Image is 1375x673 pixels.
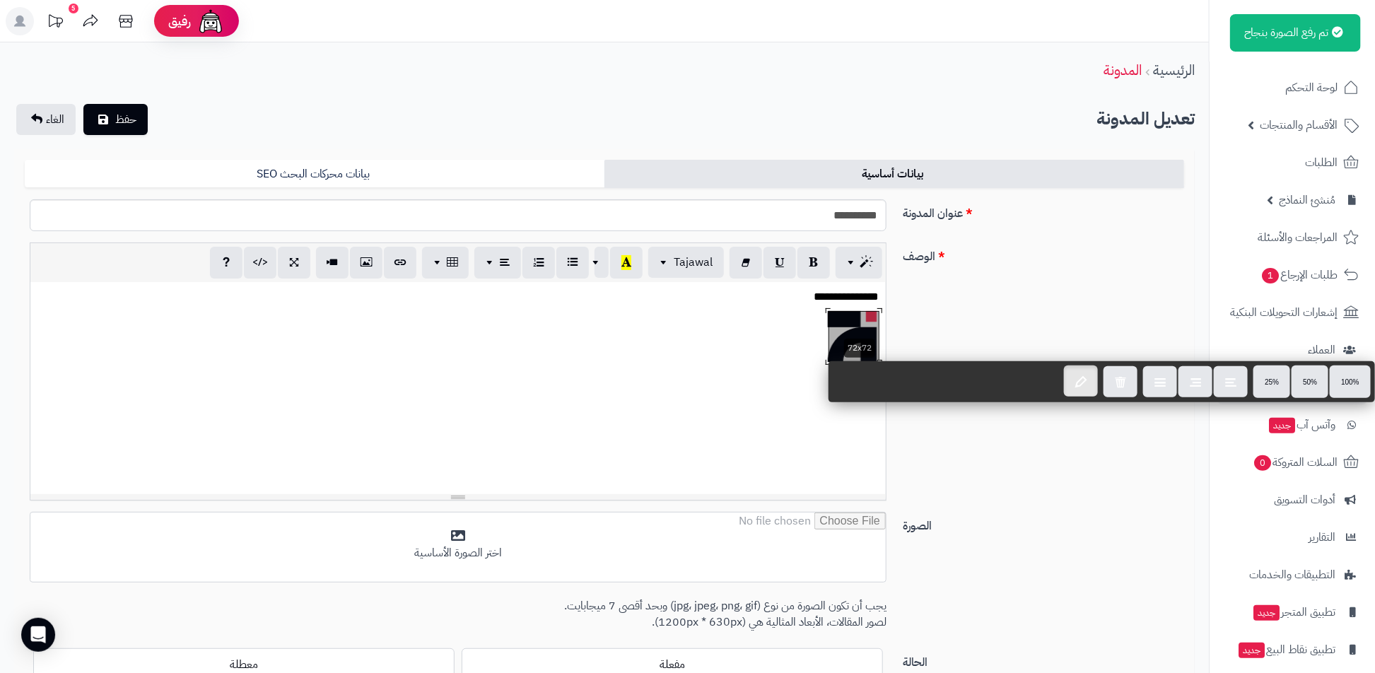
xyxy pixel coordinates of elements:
[1253,605,1280,621] span: جديد
[1292,365,1328,398] button: 50%
[1218,295,1367,329] a: إشعارات التحويلات البنكية
[83,104,148,135] button: حفظ
[897,512,1190,534] label: الصورة
[1249,565,1335,585] span: التطبيقات والخدمات
[660,656,685,673] span: مفعلة
[16,104,76,135] a: الغاء
[1218,483,1367,517] a: أدوات التسويق
[1218,558,1367,592] a: التطبيقات والخدمات
[197,7,225,35] img: ai-face.png
[1218,146,1367,180] a: الطلبات
[1218,333,1367,367] a: العملاء
[1096,105,1195,134] h2: تعديل المدونة
[844,339,875,358] div: 72x72
[1218,520,1367,554] a: التقارير
[69,4,78,13] div: 5
[1153,59,1195,81] a: الرئيسية
[1305,153,1338,172] span: الطلبات
[1218,408,1367,442] a: وآتس آبجديد
[168,13,191,30] span: رفيق
[604,160,1184,188] a: بيانات أساسية
[1260,115,1338,135] span: الأقسام والمنتجات
[1303,378,1317,386] span: 50%
[1258,228,1338,247] span: المراجعات والأسئلة
[230,656,258,673] span: معطلة
[1254,455,1271,471] span: 0
[1265,378,1279,386] span: 25%
[897,242,1190,265] label: الوصف
[1269,418,1295,433] span: جديد
[1218,595,1367,629] a: تطبيق المتجرجديد
[897,648,1190,671] label: الحالة
[1341,378,1359,386] span: 100%
[1218,445,1367,479] a: السلات المتروكة0
[1218,71,1367,105] a: لوحة التحكم
[115,111,136,128] span: حفظ
[1274,490,1335,510] span: أدوات التسويق
[674,254,713,271] span: Tajawal
[1253,365,1290,398] button: 25%
[1262,268,1279,283] span: 1
[1279,40,1362,69] img: logo-2.png
[648,247,724,278] button: Tajawal
[1253,452,1338,472] span: السلات المتروكة
[1308,340,1335,360] span: العملاء
[1330,365,1371,398] button: 100%
[1218,221,1367,254] a: المراجعات والأسئلة
[1279,190,1335,210] span: مُنشئ النماذج
[30,598,887,631] p: يجب أن تكون الصورة من نوع (jpg، jpeg، png، gif) وبحد أقصى 7 ميجابايت. لصور المقالات، الأبعاد المث...
[1309,527,1335,547] span: التقارير
[1218,258,1367,292] a: طلبات الإرجاع1
[1252,602,1335,622] span: تطبيق المتجر
[46,111,64,128] span: الغاء
[1230,14,1361,52] div: تم رفع الصورة بنجاح
[1218,633,1367,667] a: تطبيق نقاط البيعجديد
[1230,303,1338,322] span: إشعارات التحويلات البنكية
[1260,265,1338,285] span: طلبات الإرجاع
[25,160,604,188] a: بيانات محركات البحث SEO
[1268,415,1335,435] span: وآتس آب
[1237,640,1335,660] span: تطبيق نقاط البيع
[897,199,1190,222] label: عنوان المدونة
[1285,78,1338,98] span: لوحة التحكم
[1104,59,1142,81] a: المدونة
[1239,643,1265,658] span: جديد
[21,618,55,652] div: Open Intercom Messenger
[37,7,73,39] a: تحديثات المنصة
